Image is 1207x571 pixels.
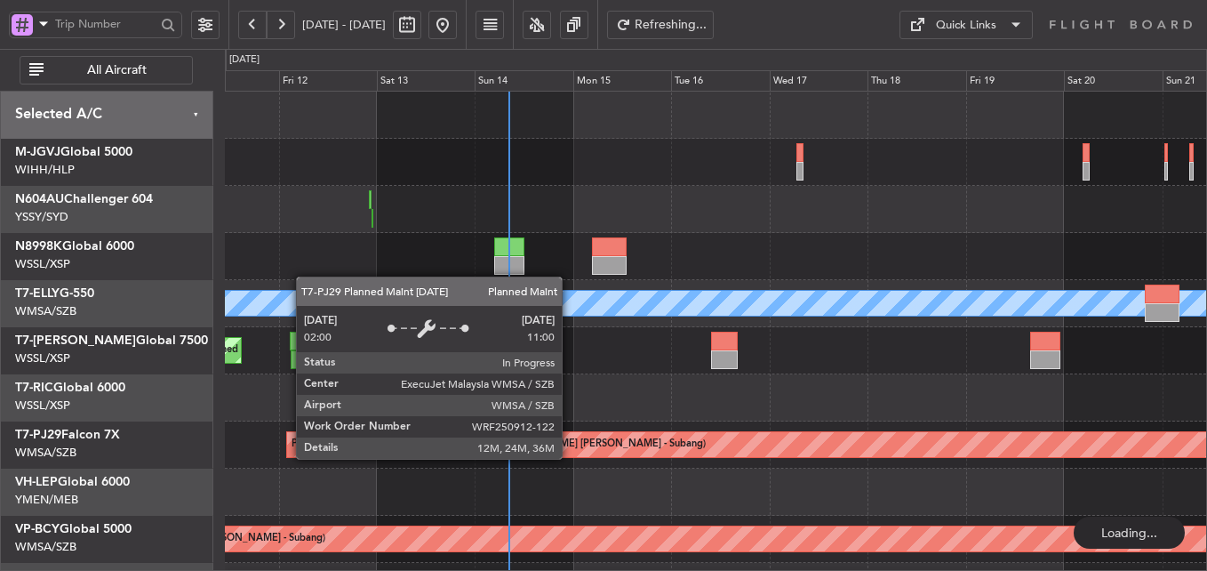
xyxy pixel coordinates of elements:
[15,209,68,225] a: YSSY/SYD
[292,431,706,458] div: Planned Maint [GEOGRAPHIC_DATA] (Sultan [PERSON_NAME] [PERSON_NAME] - Subang)
[936,17,996,35] div: Quick Links
[15,287,94,300] a: T7-ELLYG-550
[302,17,386,33] span: [DATE] - [DATE]
[966,70,1064,92] div: Fri 19
[15,240,62,253] span: N8998K
[55,11,156,37] input: Trip Number
[15,492,78,508] a: YMEN/MEB
[15,334,136,347] span: T7-[PERSON_NAME]
[867,70,965,92] div: Thu 18
[1074,517,1185,549] div: Loading...
[770,70,867,92] div: Wed 17
[279,70,377,92] div: Fri 12
[229,52,260,68] div: [DATE]
[15,382,53,394] span: T7-RIC
[573,70,671,92] div: Mon 15
[15,382,125,394] a: T7-RICGlobal 6000
[15,445,76,461] a: WMSA/SZB
[635,19,707,31] span: Refreshing...
[15,193,153,205] a: N604AUChallenger 604
[15,287,60,300] span: T7-ELLY
[671,70,769,92] div: Tue 16
[20,56,193,84] button: All Aircraft
[377,70,475,92] div: Sat 13
[899,11,1033,39] button: Quick Links
[47,64,187,76] span: All Aircraft
[15,398,70,414] a: WSSL/XSP
[1064,70,1162,92] div: Sat 20
[488,337,697,364] div: Planned Maint [GEOGRAPHIC_DATA] (Seletar)
[607,11,714,39] button: Refreshing...
[15,429,61,441] span: T7-PJ29
[15,523,132,535] a: VP-BCYGlobal 5000
[15,334,208,347] a: T7-[PERSON_NAME]Global 7500
[15,146,60,158] span: M-JGVJ
[15,193,64,205] span: N604AU
[15,476,130,488] a: VH-LEPGlobal 6000
[15,303,76,319] a: WMSA/SZB
[15,476,58,488] span: VH-LEP
[15,429,120,441] a: T7-PJ29Falcon 7X
[15,539,76,555] a: WMSA/SZB
[475,70,572,92] div: Sun 14
[15,146,132,158] a: M-JGVJGlobal 5000
[15,162,75,178] a: WIHH/HLP
[15,523,60,535] span: VP-BCY
[15,350,70,366] a: WSSL/XSP
[15,256,70,272] a: WSSL/XSP
[180,70,278,92] div: Thu 11
[15,240,134,253] a: N8998KGlobal 6000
